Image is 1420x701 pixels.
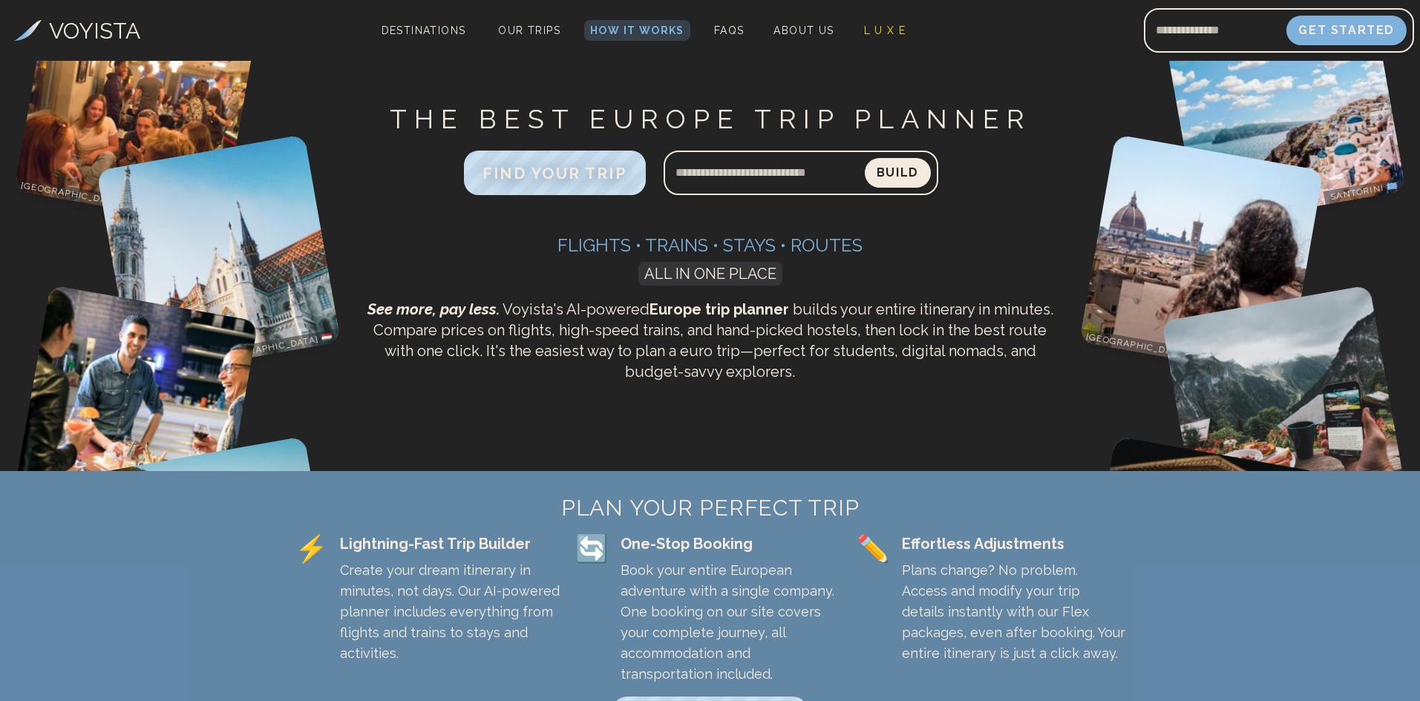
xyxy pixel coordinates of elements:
button: Build [865,158,931,188]
a: VOYISTA [14,14,140,47]
p: Plans change? No problem. Access and modify your trip details instantly with our Flex packages, e... [902,560,1126,664]
p: Create your dream itinerary in minutes, not days. Our AI-powered planner includes everything from... [340,560,564,664]
span: Our Trips [498,24,560,36]
p: Book your entire European adventure with a single company. One booking on our site covers your co... [621,560,845,685]
button: FIND YOUR TRIP [464,151,645,195]
h1: THE BEST EUROPE TRIP PLANNER [361,102,1059,136]
span: See more, pay less. [367,300,500,318]
h2: PLAN YOUR PERFECT TRIP [295,495,1126,521]
a: FIND YOUR TRIP [464,168,645,182]
img: Gimmelwald [1162,285,1405,528]
h3: VOYISTA [49,14,140,47]
span: 🔄 [575,533,609,563]
img: Budapest [96,134,340,378]
a: Our Trips [492,20,566,41]
span: ✏️ [857,533,890,563]
div: Lightning-Fast Trip Builder [340,533,564,554]
p: Voyista's AI-powered builds your entire itinerary in minutes. Compare prices on flights, high-spe... [361,299,1059,382]
span: ALL IN ONE PLACE [638,262,782,286]
span: FIND YOUR TRIP [482,164,626,182]
div: One-Stop Booking [621,533,845,554]
h3: Flights • Trains • Stays • Routes [361,234,1059,257]
button: Get Started [1286,16,1407,45]
span: L U X E [864,24,906,36]
span: About Us [773,24,834,36]
input: Search query [664,155,865,191]
span: ⚡ [295,533,328,563]
img: Nice [14,285,258,528]
a: About Us [768,20,840,41]
div: Effortless Adjustments [902,533,1126,554]
span: How It Works [590,24,684,36]
a: L U X E [858,20,912,41]
span: FAQs [714,24,745,36]
img: Voyista Logo [14,20,42,41]
a: How It Works [584,20,690,41]
span: Destinations [376,19,472,62]
a: FAQs [708,20,750,41]
input: Email address [1144,13,1286,48]
strong: Europe trip planner [650,300,789,318]
img: Florence [1079,134,1323,378]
